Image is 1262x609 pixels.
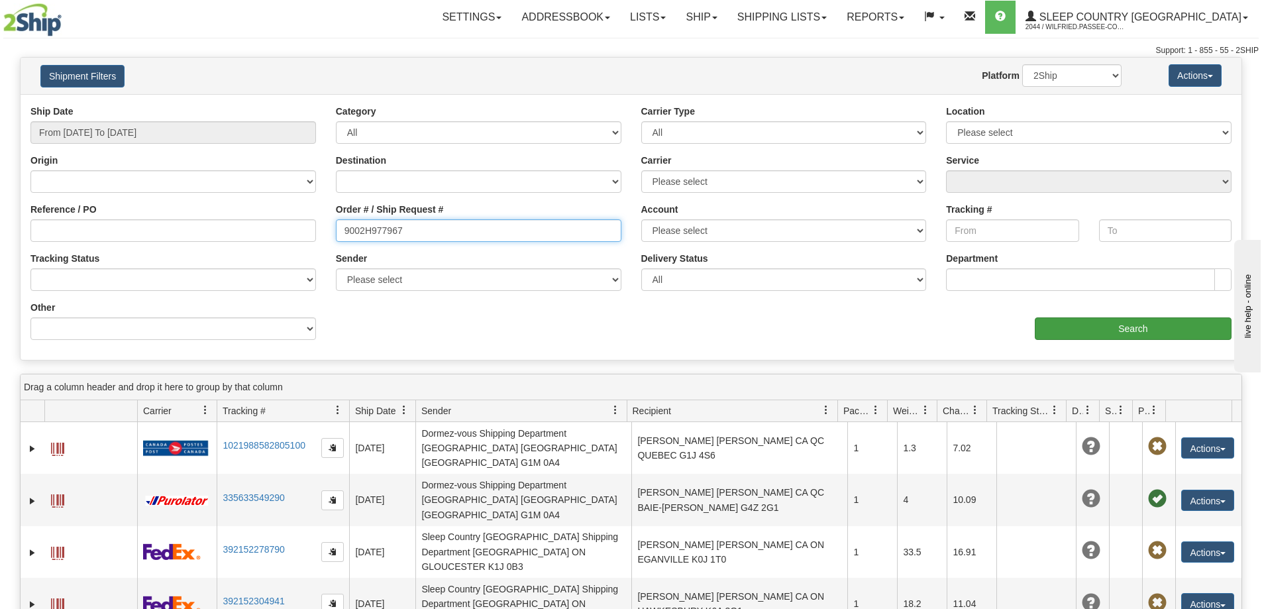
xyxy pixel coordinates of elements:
[676,1,727,34] a: Ship
[727,1,837,34] a: Shipping lists
[1169,64,1222,87] button: Actions
[1099,219,1232,242] input: To
[421,404,451,417] span: Sender
[631,474,847,526] td: [PERSON_NAME] [PERSON_NAME] CA QC BAIE-[PERSON_NAME] G4Z 2G1
[511,1,620,34] a: Addressbook
[1077,399,1099,421] a: Delivery Status filter column settings
[865,399,887,421] a: Packages filter column settings
[194,399,217,421] a: Carrier filter column settings
[837,1,914,34] a: Reports
[51,437,64,458] a: Label
[633,404,671,417] span: Recipient
[30,154,58,167] label: Origin
[349,526,415,578] td: [DATE]
[223,492,284,503] a: 335633549290
[992,404,1050,417] span: Tracking Status
[1016,1,1258,34] a: Sleep Country [GEOGRAPHIC_DATA] 2044 / Wilfried.Passee-Coutrin
[10,11,123,21] div: live help - online
[1082,437,1100,456] span: Unknown
[897,526,947,578] td: 33.5
[40,65,125,87] button: Shipment Filters
[51,488,64,510] a: Label
[432,1,511,34] a: Settings
[415,526,631,578] td: Sleep Country [GEOGRAPHIC_DATA] Shipping Department [GEOGRAPHIC_DATA] ON GLOUCESTER K1J 0B3
[620,1,676,34] a: Lists
[143,543,201,560] img: 2 - FedEx Express®
[30,105,74,118] label: Ship Date
[946,203,992,216] label: Tracking #
[415,474,631,526] td: Dormez-vous Shipping Department [GEOGRAPHIC_DATA] [GEOGRAPHIC_DATA] [GEOGRAPHIC_DATA] G1M 0A4
[143,496,211,506] img: 11 - Purolator
[30,203,97,216] label: Reference / PO
[604,399,627,421] a: Sender filter column settings
[964,399,986,421] a: Charge filter column settings
[631,526,847,578] td: [PERSON_NAME] [PERSON_NAME] CA ON EGANVILLE K0J 1T0
[847,526,897,578] td: 1
[1181,541,1234,563] button: Actions
[30,301,55,314] label: Other
[815,399,837,421] a: Recipient filter column settings
[641,105,695,118] label: Carrier Type
[946,154,979,167] label: Service
[1181,437,1234,459] button: Actions
[321,438,344,458] button: Copy to clipboard
[327,399,349,421] a: Tracking # filter column settings
[51,541,64,562] a: Label
[1138,404,1149,417] span: Pickup Status
[946,105,984,118] label: Location
[223,544,284,555] a: 392152278790
[223,440,305,451] a: 1021988582805100
[947,526,996,578] td: 16.91
[321,490,344,510] button: Copy to clipboard
[321,542,344,562] button: Copy to clipboard
[897,474,947,526] td: 4
[1025,21,1125,34] span: 2044 / Wilfried.Passee-Coutrin
[21,374,1241,400] div: grid grouping header
[415,422,631,474] td: Dormez-vous Shipping Department [GEOGRAPHIC_DATA] [GEOGRAPHIC_DATA] [GEOGRAPHIC_DATA] G1M 0A4
[1082,541,1100,560] span: Unknown
[26,494,39,508] a: Expand
[1181,490,1234,511] button: Actions
[843,404,871,417] span: Packages
[1043,399,1066,421] a: Tracking Status filter column settings
[1148,490,1167,508] span: Pickup Successfully created
[336,154,386,167] label: Destination
[641,252,708,265] label: Delivery Status
[847,474,897,526] td: 1
[1232,237,1261,372] iframe: chat widget
[947,474,996,526] td: 10.09
[336,105,376,118] label: Category
[393,399,415,421] a: Ship Date filter column settings
[349,474,415,526] td: [DATE]
[641,203,678,216] label: Account
[143,404,172,417] span: Carrier
[223,404,266,417] span: Tracking #
[3,45,1259,56] div: Support: 1 - 855 - 55 - 2SHIP
[1082,490,1100,508] span: Unknown
[946,252,998,265] label: Department
[1148,437,1167,456] span: Pickup Not Assigned
[1148,541,1167,560] span: Pickup Not Assigned
[947,422,996,474] td: 7.02
[143,440,208,457] img: 20 - Canada Post
[982,69,1020,82] label: Platform
[26,546,39,559] a: Expand
[847,422,897,474] td: 1
[1072,404,1083,417] span: Delivery Status
[30,252,99,265] label: Tracking Status
[355,404,395,417] span: Ship Date
[1105,404,1116,417] span: Shipment Issues
[946,219,1078,242] input: From
[631,422,847,474] td: [PERSON_NAME] [PERSON_NAME] CA QC QUEBEC G1J 4S6
[641,154,672,167] label: Carrier
[336,203,444,216] label: Order # / Ship Request #
[897,422,947,474] td: 1.3
[914,399,937,421] a: Weight filter column settings
[1110,399,1132,421] a: Shipment Issues filter column settings
[893,404,921,417] span: Weight
[349,422,415,474] td: [DATE]
[943,404,971,417] span: Charge
[1036,11,1241,23] span: Sleep Country [GEOGRAPHIC_DATA]
[1143,399,1165,421] a: Pickup Status filter column settings
[3,3,62,36] img: logo2044.jpg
